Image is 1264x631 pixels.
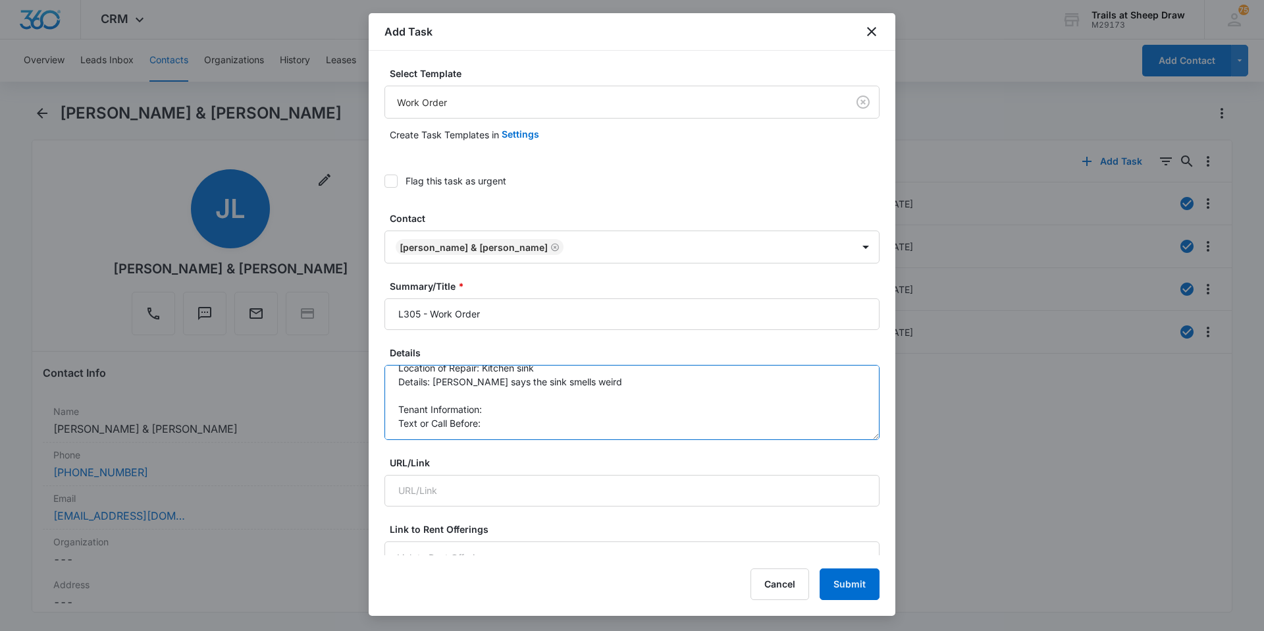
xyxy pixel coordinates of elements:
[853,92,874,113] button: Clear
[406,174,506,188] div: Flag this task as urgent
[384,298,880,330] input: Summary/Title
[864,24,880,40] button: close
[750,568,809,600] button: Cancel
[390,128,499,142] p: Create Task Templates in
[390,67,885,80] label: Select Template
[548,242,560,252] div: Remove Jonathan Landa Carbajal & Joana Saenz Quiroz
[384,475,880,507] input: URL/Link
[820,568,880,600] button: Submit
[390,346,885,360] label: Details
[384,365,880,440] textarea: Location of Repair: Kitchen sink Details: [PERSON_NAME] says the sink smells weird Tenant Informa...
[502,119,539,150] button: Settings
[384,24,433,40] h1: Add Task
[390,279,885,293] label: Summary/Title
[390,456,885,470] label: URL/Link
[390,211,885,225] label: Contact
[390,522,885,536] label: Link to Rent Offerings
[400,242,548,253] div: [PERSON_NAME] & [PERSON_NAME]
